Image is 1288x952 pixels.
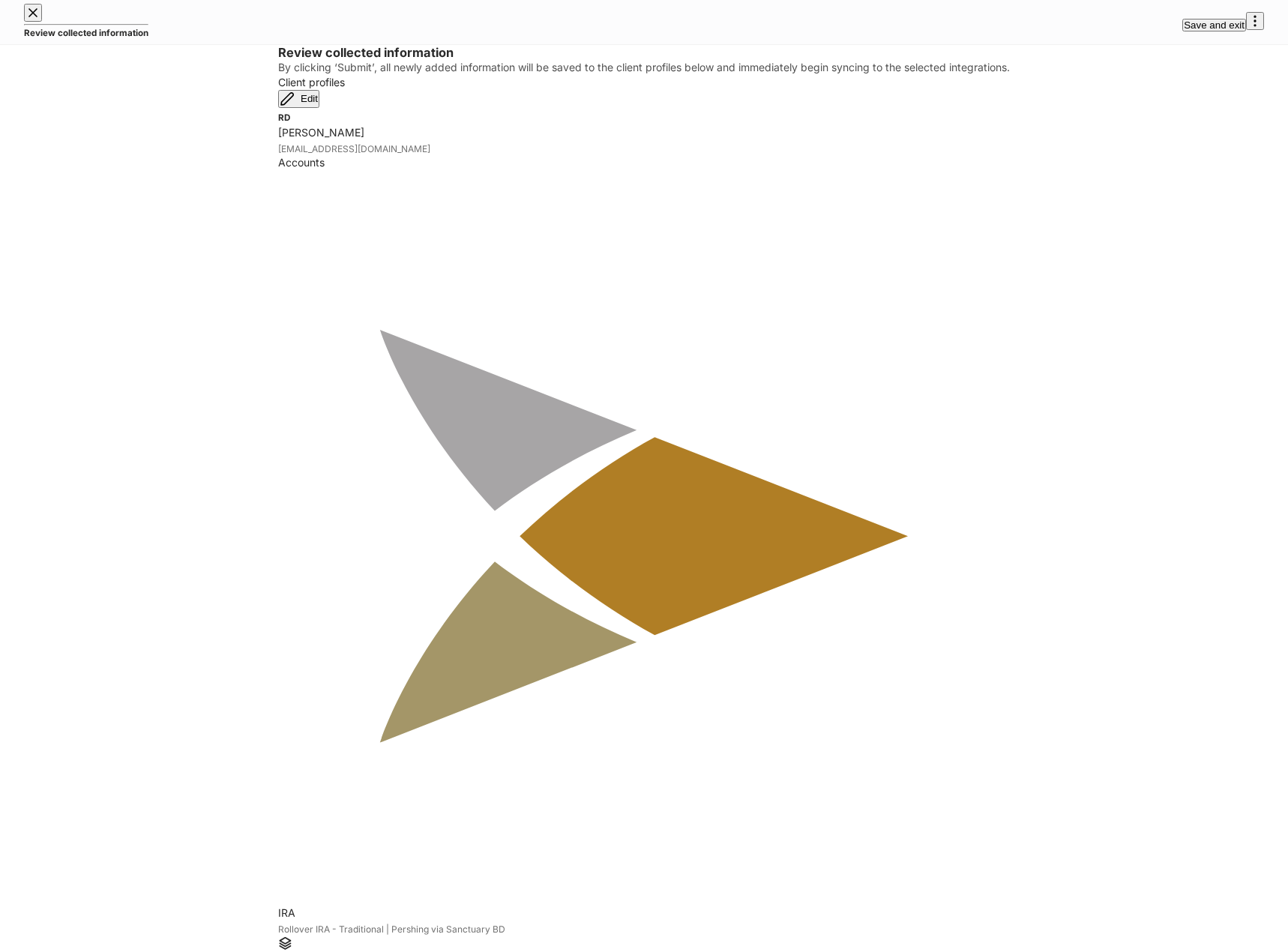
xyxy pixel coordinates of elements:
div: [EMAIL_ADDRESS][DOMAIN_NAME] [278,140,1010,155]
p: By clicking ‘Submit’, all newly added information will be saved to the client profiles below and ... [278,60,1010,75]
div: Accounts [278,155,325,170]
h5: RD [278,110,1010,125]
div: Edit [280,91,318,106]
button: Edit [278,90,319,108]
div: [PERSON_NAME] [278,125,1010,140]
h5: Review collected information [24,25,148,40]
div: Save and exit [1184,20,1245,30]
h3: Review collected information [278,45,1010,60]
div: IRA [278,906,1010,921]
div: Client profiles [278,75,345,90]
button: Save and exit [1182,19,1246,31]
div: Rollover IRA - Traditional | Pershing via Sanctuary BD [278,921,1010,936]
